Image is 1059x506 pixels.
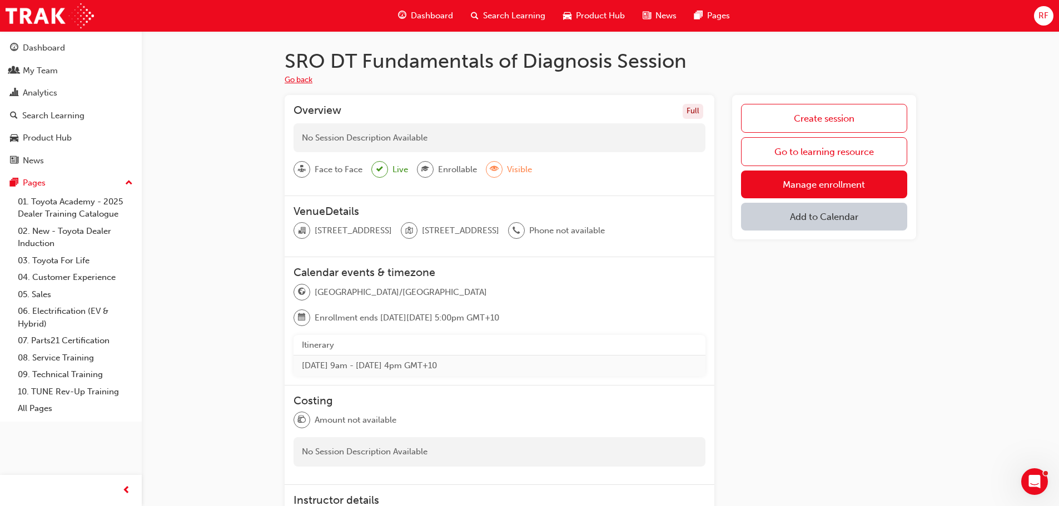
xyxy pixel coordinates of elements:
[392,163,408,176] span: Live
[13,349,137,367] a: 08. Service Training
[4,173,137,193] button: Pages
[643,9,651,23] span: news-icon
[4,151,137,171] a: News
[294,437,705,467] div: No Session Description Available
[421,162,429,177] span: graduationCap-icon
[23,132,72,144] div: Product Hub
[405,224,413,238] span: location-icon
[483,9,545,22] span: Search Learning
[298,285,306,299] span: globe-icon
[315,224,392,237] span: [STREET_ADDRESS]
[685,4,739,27] a: pages-iconPages
[298,413,306,427] span: money-icon
[490,162,498,177] span: eye-icon
[315,163,362,176] span: Face to Face
[315,286,487,299] span: [GEOGRAPHIC_DATA]/[GEOGRAPHIC_DATA]
[10,66,18,76] span: people-icon
[1021,468,1048,495] iframe: Intercom live chat
[13,269,137,286] a: 04. Customer Experience
[10,178,18,188] span: pages-icon
[23,154,44,167] div: News
[741,171,907,198] a: Manage enrollment
[13,252,137,269] a: 03. Toyota For Life
[23,64,58,77] div: My Team
[576,9,625,22] span: Product Hub
[122,484,131,498] span: prev-icon
[1034,6,1053,26] button: RF
[125,176,133,191] span: up-icon
[411,9,453,22] span: Dashboard
[294,335,705,355] th: Itinerary
[294,104,341,119] h3: Overview
[694,9,703,23] span: pages-icon
[23,87,57,99] div: Analytics
[683,104,703,119] div: Full
[10,43,18,53] span: guage-icon
[315,312,499,324] span: Enrollment ends [DATE][DATE] 5:00pm GMT+10
[1038,9,1048,22] span: RF
[513,224,520,238] span: phone-icon
[4,36,137,173] button: DashboardMy TeamAnalyticsSearch LearningProduct HubNews
[741,203,907,231] button: Add to Calendar
[4,106,137,126] a: Search Learning
[13,223,137,252] a: 02. New - Toyota Dealer Induction
[298,162,306,177] span: sessionType_FACE_TO_FACE-icon
[22,109,84,122] div: Search Learning
[4,61,137,81] a: My Team
[4,83,137,103] a: Analytics
[13,286,137,303] a: 05. Sales
[389,4,462,27] a: guage-iconDashboard
[10,111,18,121] span: search-icon
[298,224,306,238] span: organisation-icon
[529,224,605,237] span: Phone not available
[4,38,137,58] a: Dashboard
[294,205,705,218] h3: VenueDetails
[10,156,18,166] span: news-icon
[376,163,383,177] span: tick-icon
[294,394,705,407] h3: Costing
[398,9,406,23] span: guage-icon
[13,383,137,400] a: 10. TUNE Rev-Up Training
[298,310,306,325] span: calendar-icon
[741,137,907,166] a: Go to learning resource
[507,163,532,176] span: Visible
[4,128,137,148] a: Product Hub
[655,9,677,22] span: News
[707,9,730,22] span: Pages
[23,42,65,54] div: Dashboard
[10,88,18,98] span: chart-icon
[13,303,137,332] a: 06. Electrification (EV & Hybrid)
[13,193,137,223] a: 01. Toyota Academy - 2025 Dealer Training Catalogue
[6,3,94,28] img: Trak
[285,74,312,87] button: Go back
[10,133,18,143] span: car-icon
[23,177,46,189] div: Pages
[634,4,685,27] a: news-iconNews
[471,9,479,23] span: search-icon
[13,366,137,383] a: 09. Technical Training
[13,400,137,417] a: All Pages
[741,104,907,133] a: Create session
[294,266,705,279] h3: Calendar events & timezone
[13,332,137,349] a: 07. Parts21 Certification
[294,355,705,376] td: [DATE] 9am - [DATE] 4pm GMT+10
[462,4,554,27] a: search-iconSearch Learning
[294,123,705,153] div: No Session Description Available
[422,224,499,237] span: [STREET_ADDRESS]
[554,4,634,27] a: car-iconProduct Hub
[438,163,477,176] span: Enrollable
[285,49,916,73] h1: SRO DT Fundamentals of Diagnosis Session
[315,414,396,427] span: Amount not available
[563,9,571,23] span: car-icon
